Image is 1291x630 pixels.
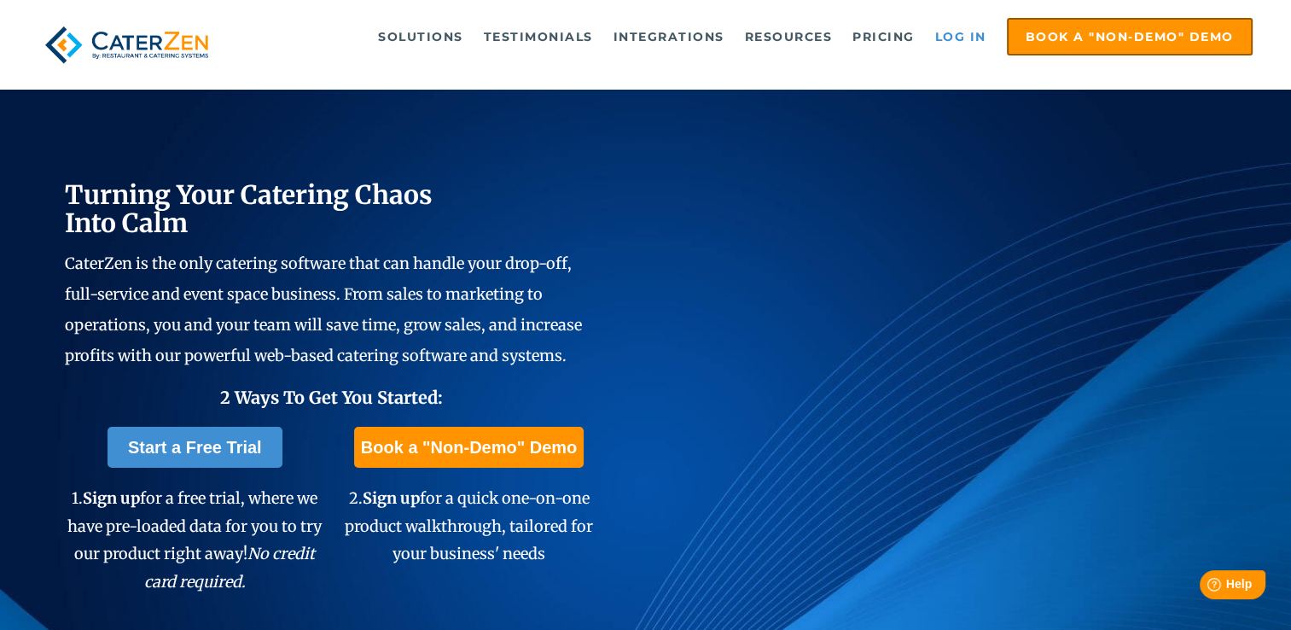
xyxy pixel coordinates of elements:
[1139,563,1272,611] iframe: Help widget launcher
[144,544,316,591] em: No credit card required.
[605,20,733,54] a: Integrations
[844,20,923,54] a: Pricing
[220,387,443,408] span: 2 Ways To Get You Started:
[65,254,582,365] span: CaterZen is the only catering software that can handle your drop-off, full-service and event spac...
[354,427,584,468] a: Book a "Non-Demo" Demo
[363,488,420,508] span: Sign up
[369,20,472,54] a: Solutions
[83,488,140,508] span: Sign up
[108,427,282,468] a: Start a Free Trial
[927,20,995,54] a: Log in
[345,488,593,563] span: 2. for a quick one-on-one product walkthrough, tailored for your business' needs
[65,178,433,239] span: Turning Your Catering Chaos Into Calm
[736,20,841,54] a: Resources
[475,20,602,54] a: Testimonials
[246,18,1252,55] div: Navigation Menu
[1007,18,1253,55] a: Book a "Non-Demo" Demo
[67,488,322,591] span: 1. for a free trial, where we have pre-loaded data for you to try our product right away!
[38,18,215,72] img: caterzen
